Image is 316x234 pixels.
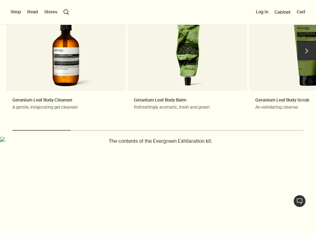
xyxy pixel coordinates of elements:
button: Read [27,9,38,15]
a: Cabinet [274,9,291,15]
button: Cart [297,9,305,15]
button: Open search [64,9,69,15]
button: Stores [44,9,57,15]
button: Log in [256,9,268,15]
button: Shop [11,9,21,15]
button: next slide [297,42,316,60]
button: Live Assistance [293,195,306,207]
